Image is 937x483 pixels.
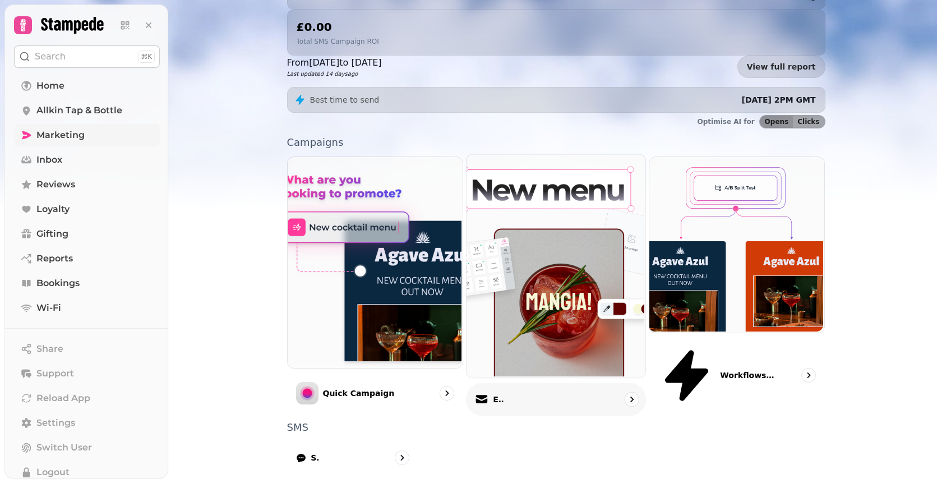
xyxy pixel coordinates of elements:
[797,118,819,125] span: Clicks
[36,416,75,430] span: Settings
[14,338,160,360] button: Share
[36,203,70,216] span: Loyalty
[14,198,160,220] a: Loyalty
[138,50,155,63] div: ⌘K
[36,252,73,265] span: Reports
[803,370,814,381] svg: go to
[465,153,644,376] img: Email
[36,178,75,191] span: Reviews
[36,466,70,479] span: Logout
[311,452,319,463] p: SMS
[323,388,395,399] p: Quick Campaign
[14,75,160,97] a: Home
[287,156,462,367] img: Quick Campaign
[36,277,80,290] span: Bookings
[36,367,74,380] span: Support
[14,436,160,459] button: Switch User
[493,394,504,405] p: Email
[14,412,160,434] a: Settings
[36,79,64,93] span: Home
[36,104,122,117] span: Allkin Tap & Bottle
[36,301,61,315] span: Wi-Fi
[396,452,408,463] svg: go to
[626,394,637,405] svg: go to
[297,37,379,46] p: Total SMS Campaign ROI
[14,387,160,410] button: Reload App
[36,227,68,241] span: Gifting
[287,422,825,433] p: SMS
[14,272,160,295] a: Bookings
[287,70,382,78] p: Last updated 14 days ago
[287,56,382,70] p: From [DATE] to [DATE]
[720,370,776,381] p: Workflows (coming soon)
[760,116,793,128] button: Opens
[737,56,825,78] a: View full report
[14,124,160,146] a: Marketing
[287,137,825,148] p: Campaigns
[649,157,825,413] a: Workflows (coming soon)Workflows (coming soon)
[35,50,66,63] p: Search
[14,149,160,171] a: Inbox
[14,223,160,245] a: Gifting
[287,157,464,413] a: Quick CampaignQuick Campaign
[36,153,62,167] span: Inbox
[765,118,789,125] span: Opens
[36,128,85,142] span: Marketing
[36,392,90,405] span: Reload App
[36,441,92,454] span: Switch User
[742,95,816,104] span: [DATE] 2PM GMT
[14,99,160,122] a: Allkin Tap & Bottle
[297,19,379,35] h2: £0.00
[14,173,160,196] a: Reviews
[698,117,755,126] p: Optimise AI for
[14,247,160,270] a: Reports
[14,45,160,68] button: Search⌘K
[310,94,380,105] p: Best time to send
[793,116,824,128] button: Clicks
[36,342,63,356] span: Share
[14,362,160,385] button: Support
[14,297,160,319] a: Wi-Fi
[466,154,646,416] a: EmailEmail
[441,388,453,399] svg: go to
[648,156,824,332] img: Workflows (coming soon)
[287,441,418,474] a: SMS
